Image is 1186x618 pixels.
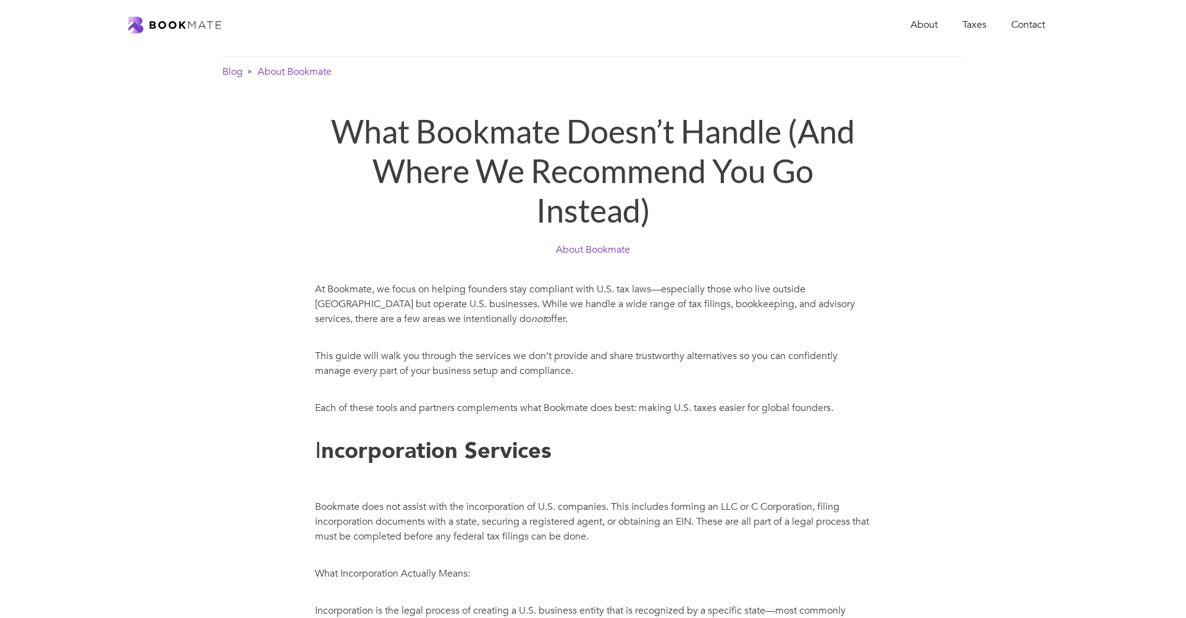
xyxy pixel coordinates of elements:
a: About [898,12,950,38]
p: ‍ [315,548,871,562]
a: About Bookmate [258,64,332,79]
h2: I ‍ [315,438,871,492]
strong: ncorporation Services [321,436,552,466]
p: Each of these tools and partners complements what Bookmate does best: making U.S. taxes easier fo... [315,400,871,415]
p: ‍ [315,382,871,397]
p: ‍ [315,585,871,599]
a: Blog [222,64,243,79]
a: Taxes [950,12,999,38]
h1: What Bookmate Doesn’t Handle (And Where We Recommend You Go Instead) [313,111,873,230]
em: not [531,312,545,326]
p: What Incorporation Actually Means: [315,566,871,581]
p: ‍ [315,419,871,434]
a: Contact [999,12,1058,38]
p: ‍ [315,330,871,345]
p: This guide will walk you through the services we don’t provide and share trustworthy alternatives... [315,349,871,378]
p: Bookmate does not assist with the incorporation of U.S. companies. This includes forming an LLC o... [315,499,871,544]
p: At Bookmate, we focus on helping founders stay compliant with U.S. tax laws—especially those who ... [315,282,871,326]
a: About Bookmate [556,242,630,257]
